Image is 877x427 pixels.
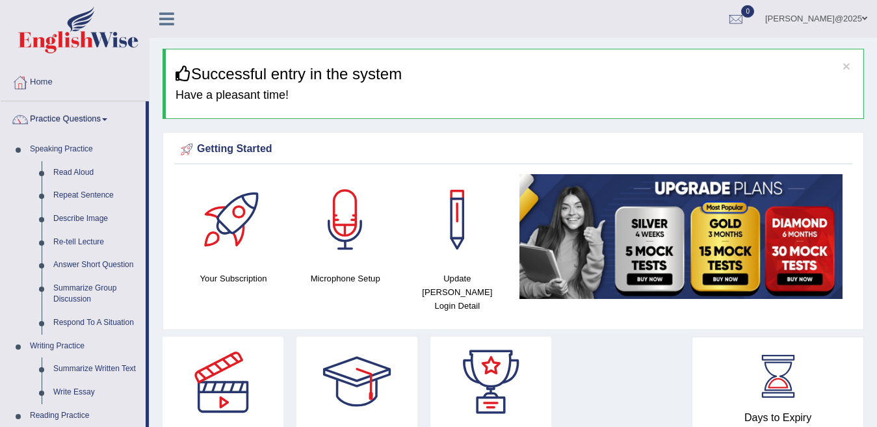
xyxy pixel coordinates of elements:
a: Answer Short Question [47,253,146,277]
a: Practice Questions [1,101,146,134]
h4: Days to Expiry [707,412,849,424]
a: Re-tell Lecture [47,231,146,254]
h4: Your Subscription [184,272,283,285]
a: Summarize Written Text [47,357,146,381]
h4: Have a pleasant time! [176,89,854,102]
h4: Update [PERSON_NAME] Login Detail [408,272,506,313]
img: small5.jpg [519,174,843,299]
a: Speaking Practice [24,138,146,161]
button: × [843,59,850,73]
a: Describe Image [47,207,146,231]
a: Home [1,64,149,97]
h3: Successful entry in the system [176,66,854,83]
a: Read Aloud [47,161,146,185]
a: Respond To A Situation [47,311,146,335]
a: Summarize Group Discussion [47,277,146,311]
div: Getting Started [177,140,849,159]
span: 0 [741,5,754,18]
a: Writing Practice [24,335,146,358]
h4: Microphone Setup [296,272,395,285]
a: Repeat Sentence [47,184,146,207]
a: Write Essay [47,381,146,404]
